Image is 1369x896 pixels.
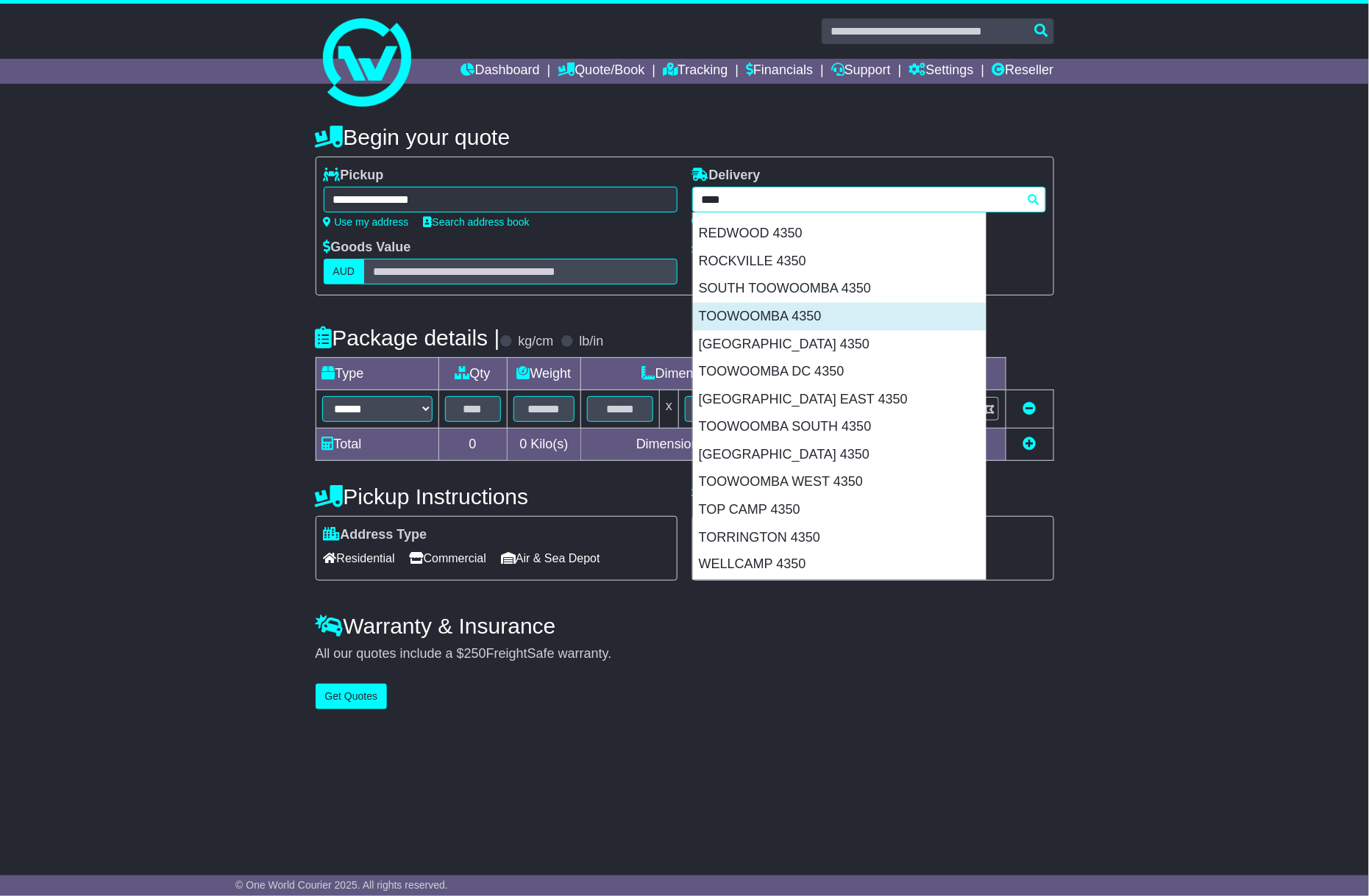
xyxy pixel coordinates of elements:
a: Add new item [1023,437,1036,451]
button: Get Quotes [316,684,388,709]
div: ROCKVILLE 4350 [693,248,986,276]
td: Qty [438,358,507,390]
div: TORRINGTON 4350 [693,524,986,552]
a: Tracking [663,59,728,84]
a: Support [831,59,891,84]
label: Goods Value [324,240,411,256]
a: Dashboard [461,59,540,84]
label: lb/in [579,334,603,350]
h4: Warranty & Insurance [316,614,1054,638]
label: AUD [324,259,365,284]
typeahead: Please provide city [692,187,1046,212]
label: Delivery [692,168,761,184]
div: TOOWOOMBA DC 4350 [693,358,986,386]
a: Search address book [424,216,530,228]
a: Quote/Book [558,59,644,84]
span: 250 [464,646,486,661]
td: Type [316,358,438,390]
a: Use my address [324,216,409,228]
span: Commercial [410,547,486,570]
label: Pickup [324,168,384,184]
div: [GEOGRAPHIC_DATA] 4350 [693,331,986,359]
td: Total [316,429,438,461]
span: Residential [324,547,395,570]
div: [GEOGRAPHIC_DATA] 4350 [693,441,986,469]
div: SOUTH TOOWOOMBA 4350 [693,275,986,303]
a: Settings [909,59,974,84]
h4: Begin your quote [316,125,1054,149]
div: TOOWOOMBA SOUTH 4350 [693,413,986,441]
td: Dimensions (L x W x H) [581,358,855,390]
label: Address Type [324,527,427,543]
div: TOOWOOMBA 4350 [693,303,986,331]
span: © One World Courier 2025. All rights reserved. [235,879,448,891]
td: Kilo(s) [507,429,581,461]
h4: Pickup Instructions [316,484,678,509]
div: REDWOOD 4350 [693,220,986,248]
div: WELLCAMP 4350 [693,551,986,579]
span: Air & Sea Depot [501,547,600,570]
td: Weight [507,358,581,390]
a: Reseller [992,59,1053,84]
div: All our quotes include a $ FreightSafe warranty. [316,646,1054,662]
a: Remove this item [1023,401,1036,416]
td: Dimensions in Centimetre(s) [581,429,855,461]
div: [GEOGRAPHIC_DATA] EAST 4350 [693,386,986,414]
td: x [660,390,679,429]
div: [PERSON_NAME] 4350 [693,579,986,607]
div: TOP CAMP 4350 [693,496,986,524]
h4: Package details | [316,326,500,350]
div: TOOWOOMBA WEST 4350 [693,468,986,496]
td: 0 [438,429,507,461]
span: 0 [519,437,527,451]
label: kg/cm [518,334,553,350]
a: Financials [746,59,813,84]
